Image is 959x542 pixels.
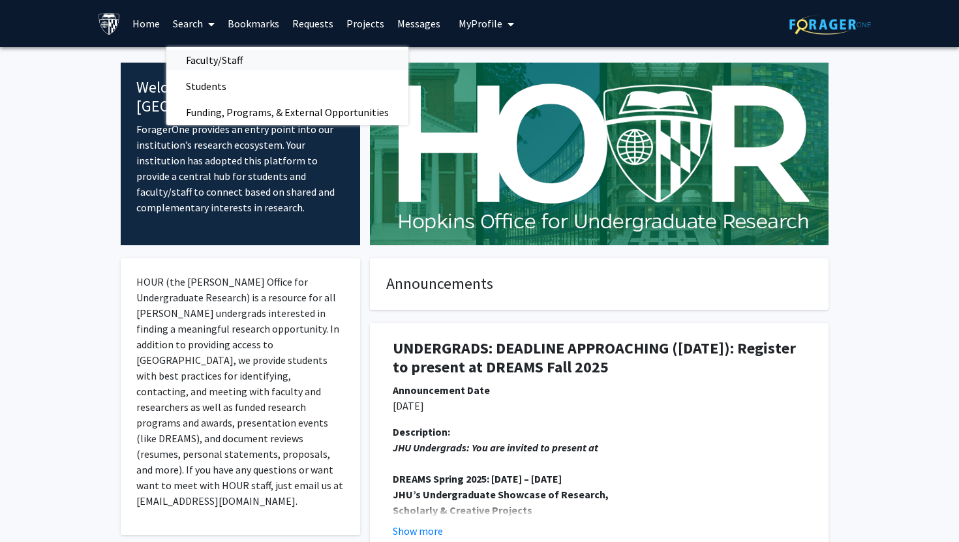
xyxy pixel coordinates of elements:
a: Students [166,76,408,96]
p: ForagerOne provides an entry point into our institution’s research ecosystem. Your institution ha... [136,121,344,215]
img: Cover Image [370,63,829,245]
h4: Welcome to [GEOGRAPHIC_DATA] [136,78,344,116]
a: Requests [286,1,340,46]
strong: DREAMS Spring 2025: [DATE] – [DATE] [393,472,562,485]
iframe: Chat [10,483,55,532]
p: HOUR (the [PERSON_NAME] Office for Undergraduate Research) is a resource for all [PERSON_NAME] un... [136,274,344,509]
em: JHU Undergrads: You are invited to present at [393,441,598,454]
img: Johns Hopkins University Logo [98,12,121,35]
span: Faculty/Staff [166,47,262,73]
a: Search [166,1,221,46]
span: My Profile [459,17,502,30]
a: Home [126,1,166,46]
a: Funding, Programs, & External Opportunities [166,102,408,122]
img: ForagerOne Logo [789,14,871,35]
a: Bookmarks [221,1,286,46]
a: Projects [340,1,391,46]
a: Faculty/Staff [166,50,408,70]
p: [DATE] [393,398,806,414]
h4: Announcements [386,275,812,294]
div: Description: [393,424,806,440]
div: Announcement Date [393,382,806,398]
a: Messages [391,1,447,46]
strong: Scholarly & Creative Projects [393,504,532,517]
strong: JHU’s Undergraduate Showcase of Research, [393,488,609,501]
span: Funding, Programs, & External Opportunities [166,99,408,125]
button: Show more [393,523,443,539]
span: Students [166,73,246,99]
h1: UNDERGRADS: DEADLINE APPROACHING ([DATE]): Register to present at DREAMS Fall 2025 [393,339,806,377]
